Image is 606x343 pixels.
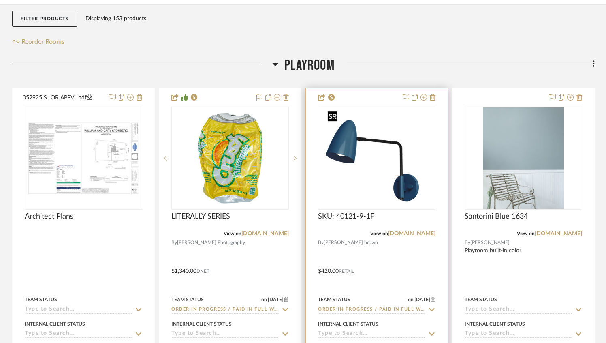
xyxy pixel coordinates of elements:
[25,320,85,328] div: Internal Client Status
[535,231,582,236] a: [DOMAIN_NAME]
[12,11,77,27] button: Filter Products
[21,37,64,47] span: Reorder Rooms
[25,306,132,314] input: Type to Search…
[517,231,535,236] span: View on
[388,231,435,236] a: [DOMAIN_NAME]
[465,330,572,338] input: Type to Search…
[408,297,414,302] span: on
[465,320,525,328] div: Internal Client Status
[284,57,335,74] span: Playroom
[267,297,284,302] span: [DATE]
[465,306,572,314] input: Type to Search…
[171,239,177,247] span: By
[318,107,435,209] div: 0
[224,231,241,236] span: View on
[85,11,146,27] div: Displaying 153 products
[171,212,230,221] span: LITERALLY SERIES
[318,320,378,328] div: Internal Client Status
[470,239,510,247] span: [PERSON_NAME]
[172,107,288,209] div: 0
[483,107,564,209] img: Santorini Blue 1634
[318,330,426,338] input: Type to Search…
[324,239,378,247] span: [PERSON_NAME] brown
[318,296,350,303] div: Team Status
[177,239,245,247] span: [PERSON_NAME] Photography
[25,330,132,338] input: Type to Search…
[171,306,279,314] input: Type to Search…
[26,120,141,197] img: Architect Plans
[12,37,64,47] button: Reorder Rooms
[318,306,426,314] input: Type to Search…
[324,107,429,209] img: SKU: 40121-9-1F
[23,93,105,103] button: 052925 S...OR APPVL.pdf
[25,296,57,303] div: Team Status
[171,296,204,303] div: Team Status
[370,231,388,236] span: View on
[196,107,264,209] img: LITERALLY SERIES
[318,239,324,247] span: By
[414,297,431,302] span: [DATE]
[465,212,528,221] span: Santorini Blue 1634
[25,212,73,221] span: Architect Plans
[261,297,267,302] span: on
[465,296,497,303] div: Team Status
[25,107,142,209] div: 0
[318,212,374,221] span: SKU: 40121-9-1F
[241,231,289,236] a: [DOMAIN_NAME]
[171,330,279,338] input: Type to Search…
[465,239,470,247] span: By
[171,320,232,328] div: Internal Client Status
